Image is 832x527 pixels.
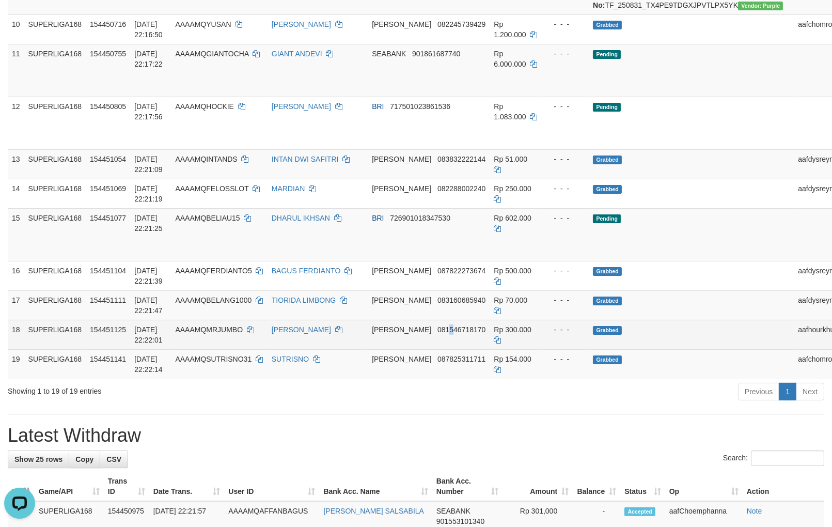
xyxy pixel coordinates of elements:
span: [PERSON_NAME] [372,20,431,28]
div: - - - [546,213,585,223]
span: AAAAMQMRJUMBO [175,326,243,334]
span: 154450716 [90,20,126,28]
a: Previous [738,383,779,400]
td: 14 [8,179,24,208]
span: CSV [106,455,121,463]
div: - - - [546,19,585,29]
h1: Latest Withdraw [8,425,824,446]
span: 154451104 [90,267,126,275]
td: 11 [8,44,24,97]
span: Grabbed [593,156,622,164]
span: AAAAMQFERDIANTO5 [175,267,252,275]
span: AAAAMQYUSAN [175,20,231,28]
span: Grabbed [593,355,622,364]
span: 154451077 [90,214,126,222]
span: 154451069 [90,184,126,193]
span: [DATE] 22:21:19 [134,184,163,203]
div: - - - [546,101,585,112]
span: Copy 726901018347530 to clipboard [390,214,450,222]
span: Pending [593,214,621,223]
span: Rp 1.200.000 [494,20,526,39]
td: SUPERLIGA168 [24,208,86,261]
td: SUPERLIGA168 [24,44,86,97]
span: Rp 51.000 [494,155,527,163]
span: [PERSON_NAME] [372,326,431,334]
span: Copy [75,455,93,463]
td: 13 [8,149,24,179]
a: Show 25 rows [8,451,69,468]
span: AAAAMQBELANG1000 [175,296,252,304]
th: Trans ID: activate to sort column ascending [104,472,149,501]
a: 1 [779,383,796,400]
span: [DATE] 22:22:01 [134,326,163,344]
th: User ID: activate to sort column ascending [224,472,319,501]
a: Note [747,507,762,515]
span: Copy 082245739429 to clipboard [437,20,485,28]
div: - - - [546,295,585,305]
span: Grabbed [593,297,622,305]
span: Grabbed [593,21,622,29]
span: [PERSON_NAME] [372,267,431,275]
th: Amount: activate to sort column ascending [503,472,573,501]
td: 16 [8,261,24,290]
span: [PERSON_NAME] [372,296,431,304]
span: Rp 6.000.000 [494,50,526,68]
th: Bank Acc. Name: activate to sort column ascending [319,472,432,501]
th: Bank Acc. Number: activate to sort column ascending [432,472,503,501]
input: Search: [751,451,824,466]
label: Search: [723,451,824,466]
th: Balance: activate to sort column ascending [573,472,620,501]
span: Rp 500.000 [494,267,531,275]
a: BAGUS FERDIANTO [272,267,341,275]
span: Grabbed [593,267,622,276]
span: Copy 901861687740 to clipboard [412,50,460,58]
span: Rp 250.000 [494,184,531,193]
td: 10 [8,14,24,44]
a: TIORIDA LIMBONG [272,296,336,304]
a: Copy [69,451,100,468]
span: 154450755 [90,50,126,58]
a: INTAN DWI SAFITRI [272,155,339,163]
span: Copy 081546718170 to clipboard [437,326,485,334]
a: Next [796,383,824,400]
span: 154451125 [90,326,126,334]
span: Copy 087822273674 to clipboard [437,267,485,275]
span: AAAAMQINTANDS [175,155,237,163]
span: BRI [372,102,384,111]
a: DHARUL IKHSAN [272,214,330,222]
span: Copy 083832222144 to clipboard [437,155,485,163]
a: GIANT ANDEVI [272,50,322,58]
td: 18 [8,320,24,349]
div: - - - [546,354,585,364]
span: [DATE] 22:21:39 [134,267,163,285]
a: CSV [100,451,128,468]
span: Vendor URL: https://trx4.1velocity.biz [738,2,783,10]
td: SUPERLIGA168 [24,149,86,179]
span: Rp 70.000 [494,296,527,304]
div: - - - [546,324,585,335]
div: - - - [546,49,585,59]
span: [DATE] 22:21:09 [134,155,163,174]
td: SUPERLIGA168 [24,179,86,208]
span: [DATE] 22:21:25 [134,214,163,233]
td: SUPERLIGA168 [24,349,86,379]
span: SEABANK [436,507,470,515]
span: 154451141 [90,355,126,363]
span: [PERSON_NAME] [372,355,431,363]
td: SUPERLIGA168 [24,290,86,320]
span: Accepted [624,507,655,516]
td: SUPERLIGA168 [24,14,86,44]
span: Rp 300.000 [494,326,531,334]
a: [PERSON_NAME] SALSABILA [323,507,424,515]
span: Rp 602.000 [494,214,531,222]
div: Showing 1 to 19 of 19 entries [8,382,339,396]
td: 12 [8,97,24,149]
span: AAAAMQGIANTOCHA [175,50,248,58]
td: SUPERLIGA168 [24,97,86,149]
td: SUPERLIGA168 [24,320,86,349]
div: - - - [546,183,585,194]
span: Rp 1.083.000 [494,102,526,121]
span: 154451111 [90,296,126,304]
span: AAAAMQBELIAU15 [175,214,240,222]
th: Status: activate to sort column ascending [620,472,665,501]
